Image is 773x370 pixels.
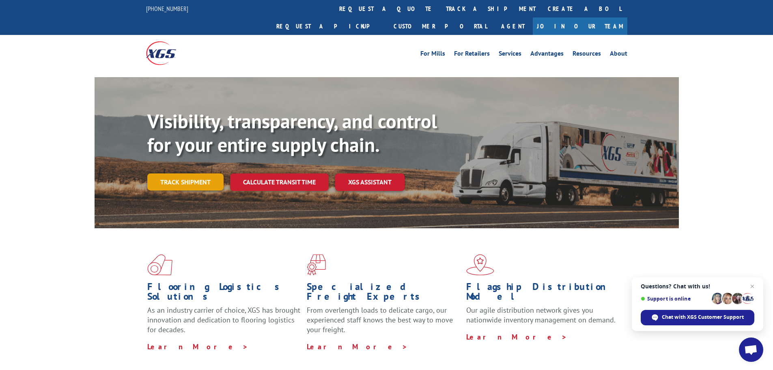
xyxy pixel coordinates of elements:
img: xgs-icon-flagship-distribution-model-red [466,254,494,275]
a: Learn More > [466,332,567,342]
a: Calculate transit time [230,173,329,191]
span: As an industry carrier of choice, XGS has brought innovation and dedication to flooring logistics... [147,305,300,334]
span: Chat with XGS Customer Support [662,314,744,321]
img: xgs-icon-total-supply-chain-intelligence-red [147,254,172,275]
a: Agent [493,17,533,35]
a: For Mills [420,50,445,59]
a: [PHONE_NUMBER] [146,4,188,13]
h1: Flooring Logistics Solutions [147,282,301,305]
a: XGS ASSISTANT [335,173,405,191]
span: Questions? Chat with us! [641,283,754,290]
h1: Flagship Distribution Model [466,282,620,305]
a: Request a pickup [270,17,388,35]
a: Advantages [530,50,564,59]
a: Learn More > [307,342,408,351]
a: For Retailers [454,50,490,59]
div: Open chat [739,338,763,362]
img: xgs-icon-focused-on-flooring-red [307,254,326,275]
a: Resources [573,50,601,59]
span: Our agile distribution network gives you nationwide inventory management on demand. [466,305,616,325]
p: From overlength loads to delicate cargo, our experienced staff knows the best way to move your fr... [307,305,460,342]
a: Learn More > [147,342,248,351]
h1: Specialized Freight Experts [307,282,460,305]
a: Customer Portal [388,17,493,35]
a: About [610,50,627,59]
div: Chat with XGS Customer Support [641,310,754,325]
span: Support is online [641,296,709,302]
a: Track shipment [147,173,224,190]
span: Close chat [747,281,757,291]
a: Services [499,50,521,59]
b: Visibility, transparency, and control for your entire supply chain. [147,108,437,157]
a: Join Our Team [533,17,627,35]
